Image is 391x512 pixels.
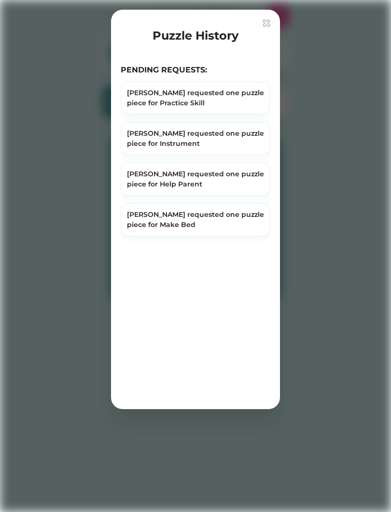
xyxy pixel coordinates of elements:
[121,64,270,76] h6: PENDING REQUESTS:
[153,27,238,49] h4: Puzzle History
[127,210,264,230] div: [PERSON_NAME] requested one puzzle piece for Make Bed
[263,19,270,27] img: interface-delete-2--remove-bold-add-button-buttons-delete.svg
[127,169,264,189] div: [PERSON_NAME] requested one puzzle piece for Help Parent
[127,128,264,149] div: [PERSON_NAME] requested one puzzle piece for Instrument
[127,88,264,108] div: [PERSON_NAME] requested one puzzle piece for Practice Skill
